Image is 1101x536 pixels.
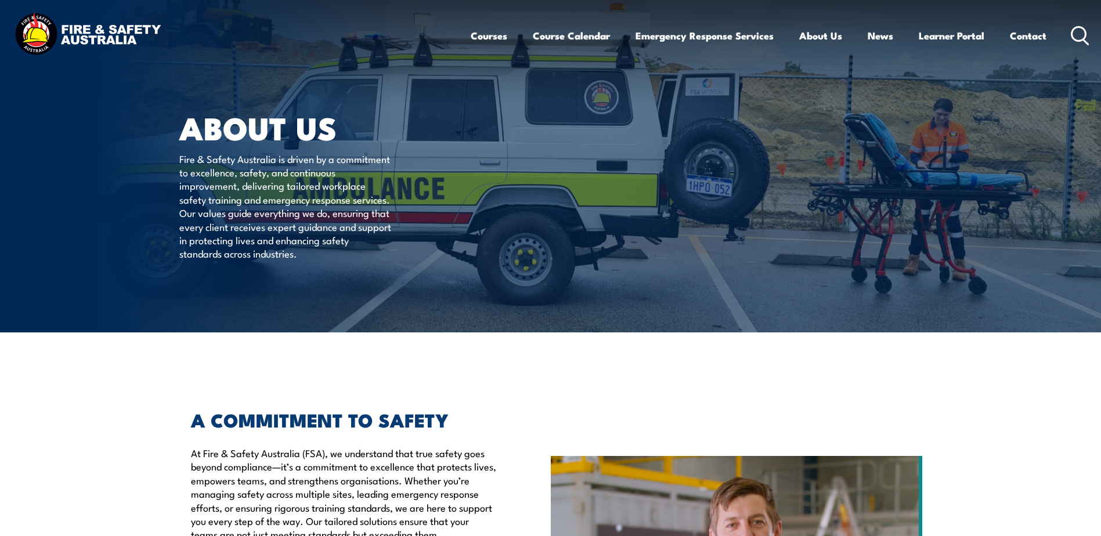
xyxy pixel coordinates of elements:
h1: About Us [179,114,466,141]
a: Courses [471,20,507,51]
a: Contact [1010,20,1046,51]
a: Learner Portal [919,20,984,51]
p: Fire & Safety Australia is driven by a commitment to excellence, safety, and continuous improveme... [179,152,391,260]
h2: A COMMITMENT TO SAFETY [191,411,497,428]
a: Emergency Response Services [636,20,774,51]
a: About Us [799,20,842,51]
a: News [868,20,893,51]
a: Course Calendar [533,20,610,51]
